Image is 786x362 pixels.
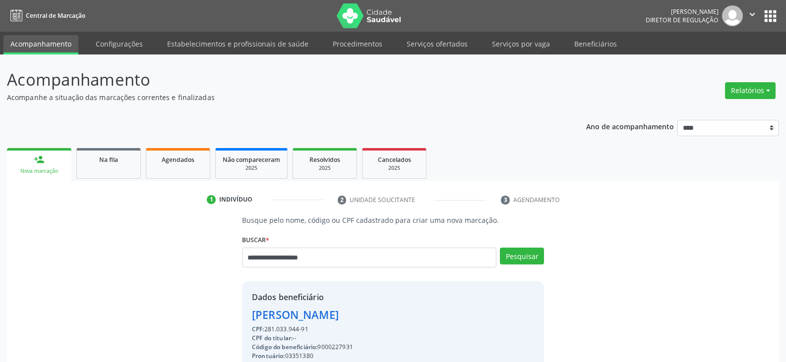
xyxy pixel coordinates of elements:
div: Nova marcação [14,167,64,175]
div: Dados beneficiário [252,291,430,303]
div: 1 [207,195,216,204]
div: [PERSON_NAME] [646,7,719,16]
span: Cancelados [378,155,411,164]
a: Configurações [89,35,150,52]
p: Ano de acompanhamento [586,120,674,132]
span: Na fila [99,155,118,164]
button: apps [762,7,779,25]
div: -- [252,334,430,343]
div: 2025 [300,164,350,172]
p: Acompanhe a situação das marcações correntes e finalizadas [7,92,547,103]
p: Busque pelo nome, código ou CPF cadastrado para criar uma nova marcação. [242,215,544,225]
button: Pesquisar [500,248,544,264]
a: Central de Marcação [7,7,85,24]
p: Acompanhamento [7,67,547,92]
span: Não compareceram [223,155,280,164]
div: 03351380 [252,352,430,361]
i:  [747,9,758,20]
img: img [722,5,743,26]
div: Indivíduo [219,195,252,204]
span: Agendados [162,155,194,164]
div: 281.033.944-91 [252,325,430,334]
span: CPF do titular: [252,334,293,342]
span: Código do beneficiário: [252,343,317,351]
span: Resolvidos [309,155,340,164]
div: 2025 [369,164,419,172]
div: [PERSON_NAME] [252,307,430,323]
span: CPF: [252,325,264,333]
a: Acompanhamento [3,35,78,54]
div: 2025 [223,164,280,172]
span: Central de Marcação [26,11,85,20]
a: Beneficiários [567,35,624,52]
label: Buscar [242,232,269,248]
span: Diretor de regulação [646,16,719,24]
div: person_add [34,154,45,165]
button:  [743,5,762,26]
a: Estabelecimentos e profissionais de saúde [160,35,315,52]
a: Serviços por vaga [485,35,557,52]
button: Relatórios [725,82,776,99]
a: Serviços ofertados [400,35,475,52]
span: Prontuário: [252,352,285,360]
div: 9000227931 [252,343,430,352]
a: Procedimentos [326,35,389,52]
